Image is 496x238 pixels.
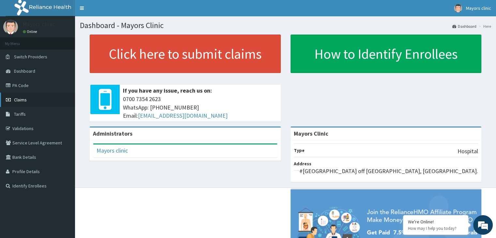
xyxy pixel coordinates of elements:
span: 0700 7354 2623 WhatsApp: [PHONE_NUMBER] Email: [123,95,278,120]
span: We're online! [38,75,90,141]
div: Chat with us now [34,37,110,45]
p: #[GEOGRAPHIC_DATA] off [GEOGRAPHIC_DATA], [GEOGRAPHIC_DATA]. [299,167,478,175]
textarea: Type your message and hit 'Enter' [3,164,124,187]
img: User Image [454,4,462,12]
span: Tariffs [14,111,26,117]
p: Mayors clinic [23,21,55,27]
b: Type [294,147,305,153]
b: Address [294,161,311,167]
strong: Mayors Clinic [294,130,328,137]
a: Click here to submit claims [90,35,281,73]
b: Administrators [93,130,132,137]
div: We're Online! [408,219,463,225]
li: Here [477,23,491,29]
a: Online [23,29,38,34]
span: Claims [14,97,27,103]
div: Minimize live chat window [107,3,123,19]
span: Mayors clinic [466,5,491,11]
a: Mayors clinic [97,147,128,154]
h1: Dashboard - Mayors Clinic [80,21,491,30]
b: If you have any issue, reach us on: [123,87,212,94]
span: Switch Providers [14,54,47,60]
p: Hospital [458,147,478,156]
img: User Image [3,20,18,34]
p: How may I help you today? [408,226,463,231]
a: [EMAIL_ADDRESS][DOMAIN_NAME] [138,112,228,119]
a: Dashboard [452,23,476,29]
a: How to Identify Enrollees [291,35,482,73]
img: d_794563401_company_1708531726252_794563401 [12,33,26,49]
span: Dashboard [14,68,35,74]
